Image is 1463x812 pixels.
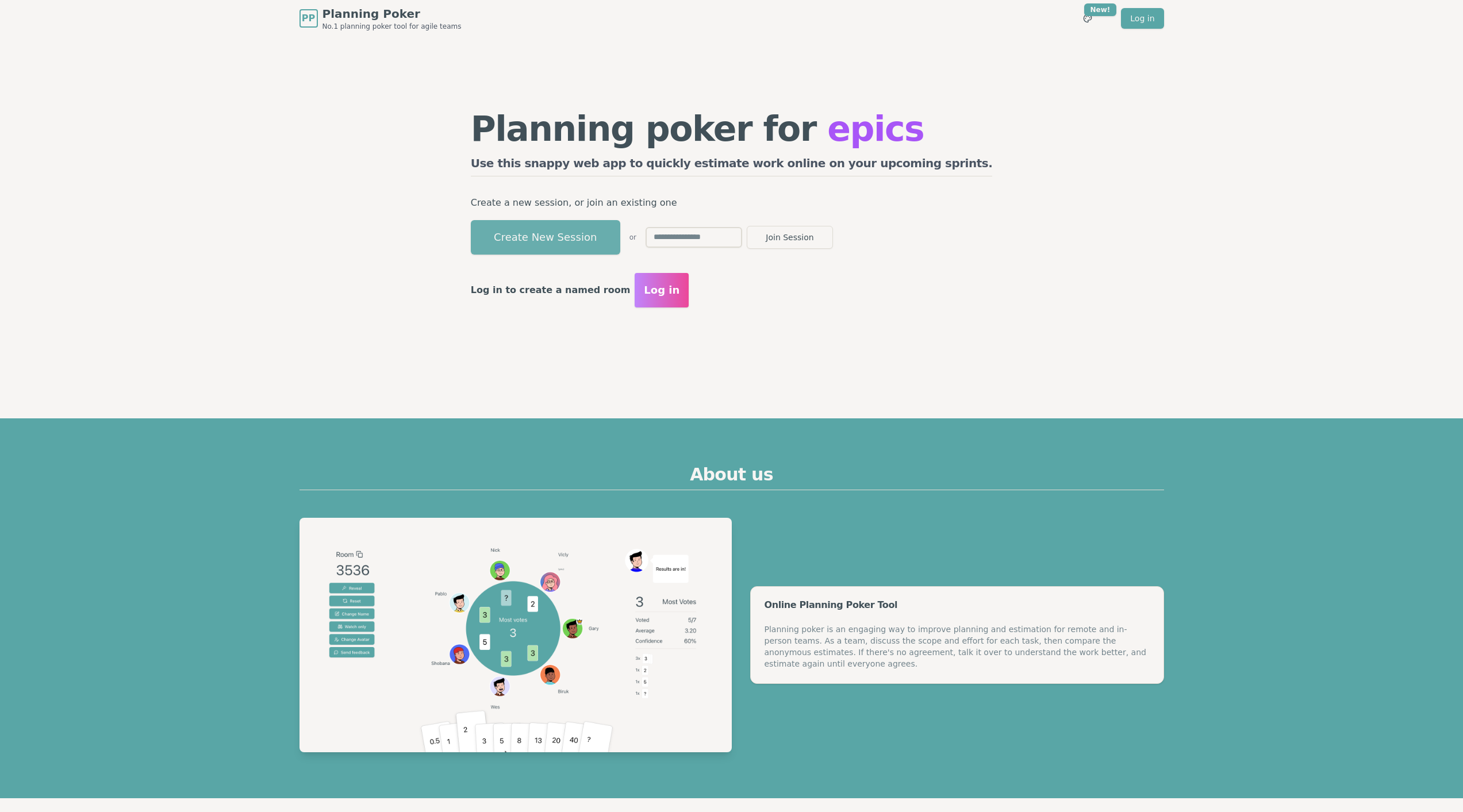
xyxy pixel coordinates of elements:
[644,282,679,298] span: Log in
[302,11,315,25] span: PP
[765,624,1150,669] div: Planning poker is an engaging way to improve planning and estimation for remote and in-person tea...
[827,109,924,149] span: epics
[1121,8,1164,29] a: Log in
[765,601,1150,610] div: Online Planning Poker Tool
[1077,8,1098,29] button: New!
[471,220,620,255] button: Create New Session
[299,6,462,31] a: PPPlanning PokerNo.1 planning poker tool for agile teams
[747,226,833,249] button: Join Session
[471,155,993,176] h2: Use this snappy web app to quickly estimate work online on your upcoming sprints.
[471,282,631,298] p: Log in to create a named room
[322,22,462,31] span: No.1 planning poker tool for agile teams
[471,111,993,146] h1: Planning poker for
[322,6,462,22] span: Planning Poker
[299,518,732,752] img: Planning Poker example session
[299,464,1164,490] h2: About us
[635,273,689,307] button: Log in
[629,233,636,242] span: or
[471,195,993,211] p: Create a new session, or join an existing one
[1084,3,1117,16] div: New!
